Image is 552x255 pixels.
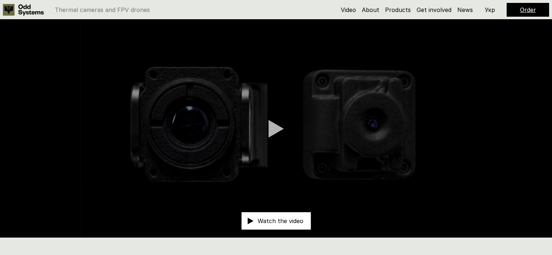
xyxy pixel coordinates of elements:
[457,6,473,13] a: News
[258,218,303,224] p: Watch the video
[341,6,356,13] a: Video
[520,6,536,13] a: Order
[55,7,150,13] p: Thermal cameras and FPV drones
[485,7,495,13] p: Укр
[417,6,451,13] a: Get involved
[362,6,379,13] a: About
[385,6,411,13] a: Products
